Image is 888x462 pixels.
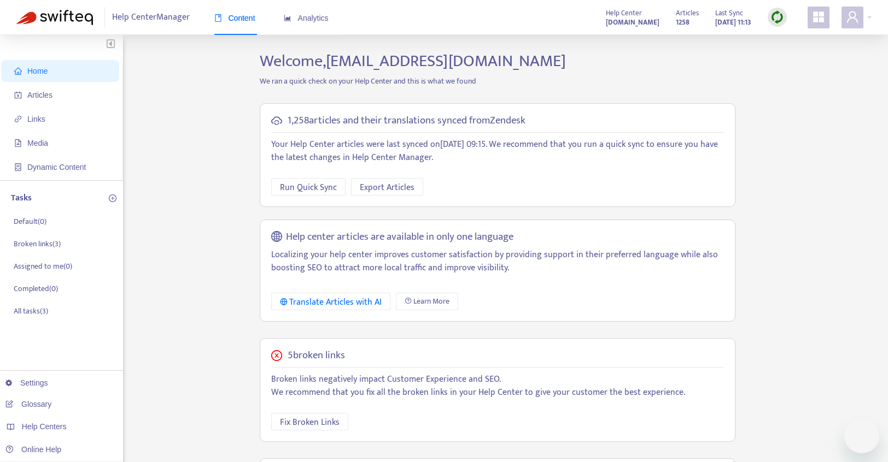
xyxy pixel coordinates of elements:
span: Learn More [413,295,449,307]
a: Online Help [5,445,61,454]
span: user [846,10,859,23]
span: plus-circle [109,194,116,202]
img: Swifteq [16,10,93,25]
span: Run Quick Sync [280,181,337,194]
span: file-image [14,139,22,147]
h5: 5 broken links [288,350,345,362]
a: Settings [5,378,48,387]
div: Translate Articles with AI [280,295,382,309]
strong: 1258 [676,16,690,28]
span: Articles [27,91,52,99]
button: Translate Articles with AI [271,293,391,310]
span: Last Sync [715,7,743,19]
span: Welcome, [EMAIL_ADDRESS][DOMAIN_NAME] [260,48,566,75]
span: appstore [812,10,825,23]
p: Broken links negatively impact Customer Experience and SEO. We recommend that you fix all the bro... [271,373,724,399]
span: global [271,231,282,244]
h5: 1,258 articles and their translations synced from Zendesk [288,115,525,127]
span: Help Centers [22,422,67,431]
span: Media [27,139,48,147]
span: Articles [676,7,699,19]
a: Learn More [396,293,458,310]
p: Localizing your help center improves customer satisfaction by providing support in their preferre... [271,248,724,275]
button: Run Quick Sync [271,178,346,196]
span: Fix Broken Links [280,416,340,429]
p: We ran a quick check on your Help Center and this is what we found [252,75,744,87]
a: Glossary [5,400,51,408]
button: Export Articles [351,178,423,196]
span: Content [214,14,255,22]
span: Export Articles [360,181,414,194]
p: Broken links ( 3 ) [14,238,61,250]
strong: [DATE] 11:13 [715,16,751,28]
span: account-book [14,91,22,99]
span: Help Center [606,7,642,19]
span: book [214,14,222,22]
span: Home [27,67,48,75]
span: Links [27,115,45,123]
span: Dynamic Content [27,163,86,171]
img: sync.dc5367851b00ba804db3.png [770,10,784,24]
p: Assigned to me ( 0 ) [14,260,72,272]
button: Fix Broken Links [271,413,348,430]
p: Your Help Center articles were last synced on [DATE] 09:15 . We recommend that you run a quick sy... [271,138,724,164]
p: Default ( 0 ) [14,216,46,227]
span: home [14,67,22,75]
span: cloud-sync [271,115,282,126]
span: container [14,163,22,171]
iframe: Button to launch messaging window [844,418,879,453]
span: Help Center Manager [112,7,190,28]
span: link [14,115,22,123]
span: Analytics [284,14,329,22]
p: All tasks ( 3 ) [14,305,48,317]
p: Completed ( 0 ) [14,283,58,294]
p: Tasks [11,192,32,205]
a: [DOMAIN_NAME] [606,16,659,28]
span: close-circle [271,350,282,361]
span: area-chart [284,14,291,22]
h5: Help center articles are available in only one language [286,231,513,244]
